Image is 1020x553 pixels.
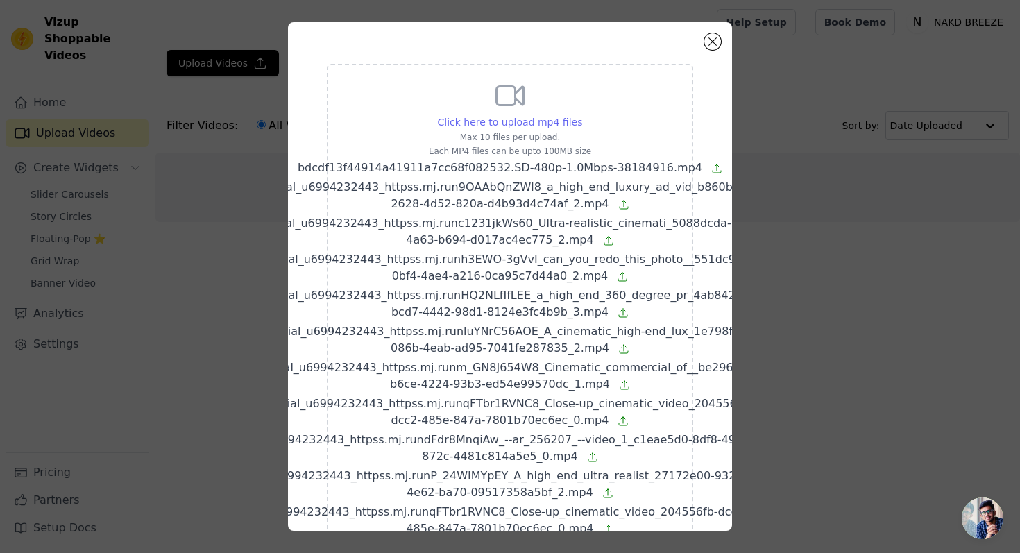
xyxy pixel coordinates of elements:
span: social_u6994232443_httpss.mj.run9OAAbQnZWl8_a_high_end_luxury_ad_vid_b860b1cc-2628-4d52-820a-d4b9... [264,180,756,210]
p: Max 10 files per upload. [262,132,758,143]
span: social_u6994232443_httpss.mj.runh3EWO-3gVvI_can_you_redo_this_photo__551dc951-0bf4-4ae4-a216-0ca9... [266,253,754,282]
div: Open chat [962,497,1003,539]
span: bdcdf13f44914a41911a7cc68f082532.SD-480p-1.0Mbps-38184916.mp4 [298,161,702,174]
button: Close modal [704,33,721,50]
span: u6994232443_httpss.mj.runqFTbr1RVNC8_Close-up_cinematic_video_204556fb-dcc2-485e-847a-7801b70ec6e... [272,505,749,535]
span: social_u6994232443_httpss.mj.runHQ2NLfIfLEE_a_high_end_360_degree_pr_4ab84235-bcd7-4442-98d1-8124... [266,289,754,318]
span: social_u6994232443_httpss.mj.runluYNrC56AOE_A_cinematic_high-end_lux_1e798f94-086b-4eab-ad95-7041... [269,325,751,355]
span: social_u6994232443_httpss.mj.runm_GN8J654W8_Cinematic_commercial_of__be2967bb-b6ce-4224-93b3-ed54... [262,361,758,391]
span: u6994232443_httpss.mj.rundFdr8MnqiAw_--ar_256207_--video_1_c1eae5d0-8df8-495a-872c-4481c814a5e5_0... [266,433,754,463]
span: Click here to upload mp4 files [438,117,583,128]
span: social_u6994232443_httpss.mj.runc1231jkWs60_Ultra-realistic_cinemati_5088dcda-3fbf-4a63-b694-d017... [264,216,756,246]
p: Each MP4 files can be upto 100MB size [262,146,758,157]
span: social_u6994232443_httpss.mj.runqFTbr1RVNC8_Close-up_cinematic_video_204556fb-dcc2-485e-847a-7801... [269,397,752,427]
span: u6994232443_httpss.mj.runP_24WIMYpEY_A_high_end_ultra_realist_27172e00-9321-4e62-ba70-09517358a5b... [273,469,747,499]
